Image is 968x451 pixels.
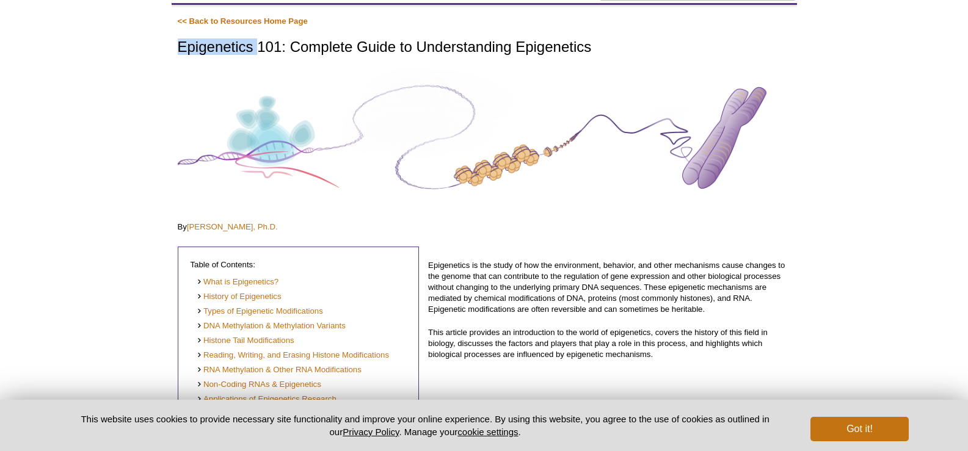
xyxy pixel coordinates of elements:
[197,291,282,303] a: History of Epigenetics
[197,379,321,391] a: Non-Coding RNAs & Epigenetics
[191,259,407,270] p: Table of Contents:
[178,39,791,57] h1: Epigenetics 101: Complete Guide to Understanding Epigenetics
[60,413,791,438] p: This website uses cookies to provide necessary site functionality and improve your online experie...
[197,320,346,332] a: DNA Methylation & Methylation Variants
[178,69,791,207] img: Complete Guide to Understanding Epigenetics
[178,222,791,233] p: By
[428,327,790,360] p: This article provides an introduction to the world of epigenetics, covers the history of this fie...
[457,427,518,437] button: cookie settings
[197,364,362,376] a: RNA Methylation & Other RNA Modifications
[187,222,278,231] a: [PERSON_NAME], Ph.D.
[197,335,294,347] a: Histone Tail Modifications
[428,260,790,315] p: Epigenetics is the study of how the environment, behavior, and other mechanisms cause changes to ...
[197,306,323,317] a: Types of Epigenetic Modifications
[343,427,399,437] a: Privacy Policy
[197,276,279,288] a: What is Epigenetics?
[197,350,389,361] a: Reading, Writing, and Erasing Histone Modifications
[178,16,308,26] a: << Back to Resources Home Page
[810,417,908,441] button: Got it!
[197,394,337,405] a: Applications of Epigenetics Research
